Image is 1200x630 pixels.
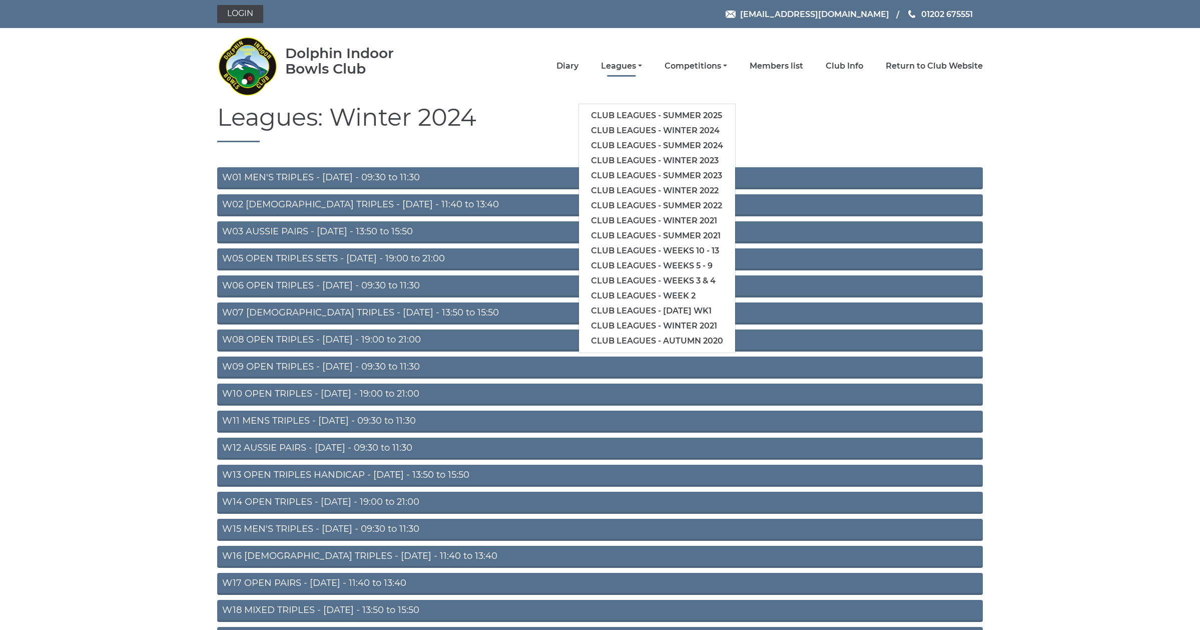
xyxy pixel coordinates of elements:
a: W12 AUSSIE PAIRS - [DATE] - 09:30 to 11:30 [217,438,983,460]
a: W09 OPEN TRIPLES - [DATE] - 09:30 to 11:30 [217,357,983,379]
a: Leagues [601,61,642,72]
a: W03 AUSSIE PAIRS - [DATE] - 13:50 to 15:50 [217,221,983,243]
a: Club leagues - Summer 2023 [579,168,735,183]
a: W18 MIXED TRIPLES - [DATE] - 13:50 to 15:50 [217,600,983,622]
h1: Leagues: Winter 2024 [217,104,983,142]
a: Club leagues - Summer 2022 [579,198,735,213]
a: W07 [DEMOGRAPHIC_DATA] TRIPLES - [DATE] - 13:50 to 15:50 [217,302,983,325]
a: W16 [DEMOGRAPHIC_DATA] TRIPLES - [DATE] - 11:40 to 13:40 [217,546,983,568]
div: Dolphin Indoor Bowls Club [285,46,426,77]
a: Club leagues - Winter 2021 [579,319,735,334]
a: Club leagues - Summer 2024 [579,138,735,153]
a: W02 [DEMOGRAPHIC_DATA] TRIPLES - [DATE] - 11:40 to 13:40 [217,194,983,216]
a: W06 OPEN TRIPLES - [DATE] - 09:30 to 11:30 [217,275,983,297]
a: Club leagues - Weeks 5 - 9 [579,258,735,273]
a: Club leagues - Week 2 [579,288,735,303]
a: Login [217,5,263,23]
a: W15 MEN'S TRIPLES - [DATE] - 09:30 to 11:30 [217,519,983,541]
a: W13 OPEN TRIPLES HANDICAP - [DATE] - 13:50 to 15:50 [217,465,983,487]
a: W10 OPEN TRIPLES - [DATE] - 19:00 to 21:00 [217,384,983,406]
a: W01 MEN'S TRIPLES - [DATE] - 09:30 to 11:30 [217,167,983,189]
a: Club leagues - [DATE] wk1 [579,303,735,319]
a: Club leagues - Winter 2024 [579,123,735,138]
a: Return to Club Website [886,61,983,72]
a: Members list [750,61,803,72]
a: W14 OPEN TRIPLES - [DATE] - 19:00 to 21:00 [217,492,983,514]
img: Dolphin Indoor Bowls Club [217,31,277,101]
a: W08 OPEN TRIPLES - [DATE] - 19:00 to 21:00 [217,330,983,352]
a: Club leagues - Weeks 10 - 13 [579,243,735,258]
a: W11 MENS TRIPLES - [DATE] - 09:30 to 11:30 [217,411,983,433]
ul: Leagues [578,104,736,353]
a: Diary [556,61,578,72]
a: W05 OPEN TRIPLES SETS - [DATE] - 19:00 to 21:00 [217,248,983,270]
a: Club leagues - Winter 2023 [579,153,735,168]
a: Email [EMAIL_ADDRESS][DOMAIN_NAME] [726,8,889,21]
a: W17 OPEN PAIRS - [DATE] - 11:40 to 13:40 [217,573,983,595]
a: Club leagues - Summer 2025 [579,108,735,123]
a: Club leagues - Winter 2021 [579,213,735,228]
a: Club Info [826,61,863,72]
img: Phone us [908,10,915,18]
a: Club leagues - Weeks 3 & 4 [579,273,735,288]
a: Competitions [665,61,727,72]
a: Club leagues - Winter 2022 [579,183,735,198]
a: Phone us 01202 675551 [907,8,973,21]
span: [EMAIL_ADDRESS][DOMAIN_NAME] [740,9,889,19]
a: Club leagues - Summer 2021 [579,228,735,243]
span: 01202 675551 [921,9,973,19]
img: Email [726,11,736,18]
a: Club leagues - Autumn 2020 [579,334,735,349]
